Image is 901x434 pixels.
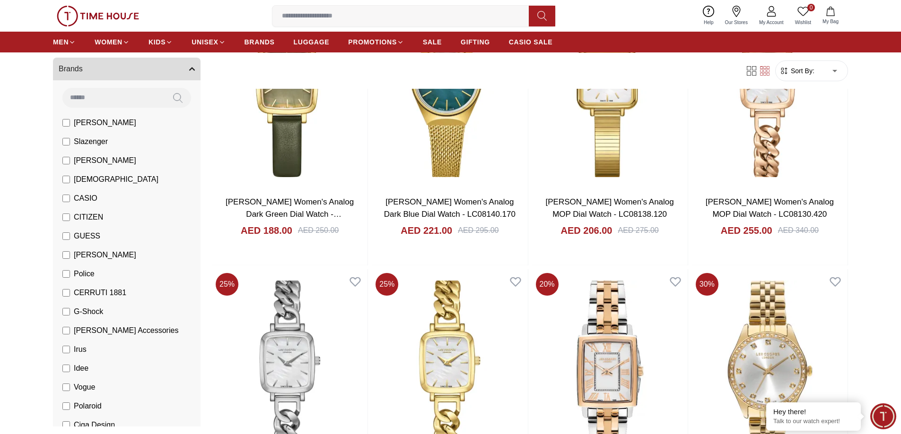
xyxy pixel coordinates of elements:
[348,34,404,51] a: PROMOTIONS
[74,117,136,128] span: [PERSON_NAME]
[458,225,499,236] div: AED 295.00
[773,407,854,417] div: Hey there!
[870,403,896,429] div: Chat Widget
[62,421,70,429] input: Ciga Design
[74,400,102,412] span: Polaroid
[216,273,238,296] span: 25 %
[719,4,753,28] a: Our Stores
[698,4,719,28] a: Help
[696,273,718,296] span: 30 %
[74,155,136,166] span: [PERSON_NAME]
[74,212,103,223] span: CITIZEN
[778,225,819,236] div: AED 340.00
[57,6,139,26] img: ...
[62,232,70,240] input: GUESS
[423,34,442,51] a: SALE
[561,224,612,237] h4: AED 206.00
[74,193,97,204] span: CASIO
[59,63,83,75] span: Brands
[74,249,136,261] span: [PERSON_NAME]
[74,306,103,317] span: G-Shock
[62,402,70,410] input: Polaroid
[62,176,70,183] input: [DEMOGRAPHIC_DATA]
[773,417,854,425] p: Talk to our watch expert!
[807,4,815,11] span: 0
[192,37,218,47] span: UNISEX
[384,197,516,219] a: [PERSON_NAME] Women's Analog Dark Blue Dial Watch - LC08140.170
[95,34,130,51] a: WOMEN
[245,34,275,51] a: BRANDS
[62,270,70,278] input: Police
[74,363,88,374] span: Idee
[789,66,814,76] span: Sort By:
[192,34,225,51] a: UNISEX
[245,37,275,47] span: BRANDS
[53,58,201,80] button: Brands
[461,34,490,51] a: GIFTING
[226,197,354,230] a: [PERSON_NAME] Women's Analog Dark Green Dial Watch - LC08151.175
[401,224,452,237] h4: AED 221.00
[545,197,674,219] a: [PERSON_NAME] Women's Analog MOP Dial Watch - LC08138.120
[423,37,442,47] span: SALE
[74,419,115,431] span: Ciga Design
[74,382,95,393] span: Vogue
[241,224,292,237] h4: AED 188.00
[62,138,70,145] input: Slazenger
[706,197,834,219] a: [PERSON_NAME] Women's Analog MOP Dial Watch - LC08130.420
[62,308,70,315] input: G-Shock
[509,34,553,51] a: CASIO SALE
[791,19,815,26] span: Wishlist
[53,34,76,51] a: MEN
[509,37,553,47] span: CASIO SALE
[700,19,717,26] span: Help
[62,365,70,372] input: Idee
[294,37,330,47] span: LUGGAGE
[298,225,339,236] div: AED 250.00
[62,195,70,202] input: CASIO
[817,5,844,27] button: My Bag
[62,289,70,297] input: CERRUTI 1881
[74,174,158,185] span: [DEMOGRAPHIC_DATA]
[62,383,70,391] input: Vogue
[461,37,490,47] span: GIFTING
[819,18,842,25] span: My Bag
[536,273,559,296] span: 20 %
[779,66,814,76] button: Sort By:
[62,213,70,221] input: CITIZEN
[721,224,772,237] h4: AED 255.00
[62,157,70,164] input: [PERSON_NAME]
[294,34,330,51] a: LUGGAGE
[74,230,100,242] span: GUESS
[74,344,87,355] span: Irus
[53,37,69,47] span: MEN
[74,136,108,147] span: Slazenger
[755,19,787,26] span: My Account
[149,34,173,51] a: KIDS
[74,268,95,280] span: Police
[95,37,122,47] span: WOMEN
[62,251,70,259] input: [PERSON_NAME]
[376,273,398,296] span: 25 %
[62,346,70,353] input: Irus
[618,225,658,236] div: AED 275.00
[789,4,817,28] a: 0Wishlist
[149,37,166,47] span: KIDS
[62,119,70,127] input: [PERSON_NAME]
[62,327,70,334] input: [PERSON_NAME] Accessories
[74,325,178,336] span: [PERSON_NAME] Accessories
[74,287,126,298] span: CERRUTI 1881
[721,19,752,26] span: Our Stores
[348,37,397,47] span: PROMOTIONS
